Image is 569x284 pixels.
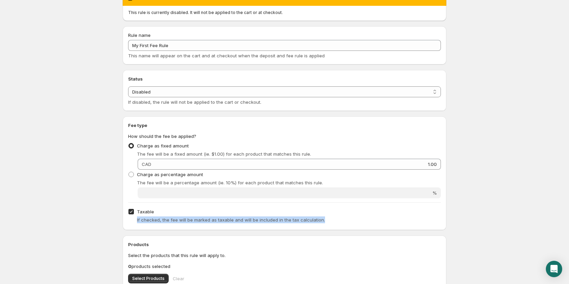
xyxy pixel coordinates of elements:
[137,143,189,148] span: Charge as fixed amount
[128,32,151,38] span: Rule name
[128,99,261,105] span: If disabled, the rule will not be applied to the cart or checkout.
[128,75,441,82] h2: Status
[128,10,441,15] p: This rule is currently disabled. It will not be applied to the cart or at checkout.
[137,172,203,177] span: Charge as percentage amount
[128,264,132,269] b: 0
[432,190,437,196] span: %
[128,53,325,58] span: This name will appear on the cart and at checkout when the deposit and fee rule is applied
[128,263,441,270] p: products selected
[128,122,441,129] h2: Fee type
[128,252,441,259] p: Select the products that this rule will apply to.
[137,217,325,223] span: If checked, the fee will be marked as taxable and will be included in the tax calculation.
[137,179,441,186] p: The fee will be a percentage amount (ie. 10%) for each product that matches this rule.
[142,161,151,167] span: CAD
[128,241,441,248] h2: Products
[137,209,154,214] span: Taxable
[137,151,311,157] span: The fee will be a fixed amount (ie. $1.00) for each product that matches this rule.
[132,276,165,281] span: Select Products
[128,274,169,283] button: Select Products
[546,261,562,277] div: Open Intercom Messenger
[128,133,196,139] span: How should the fee be applied?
